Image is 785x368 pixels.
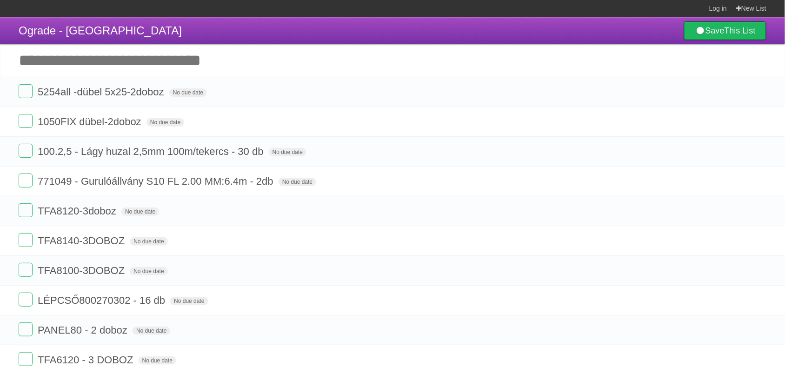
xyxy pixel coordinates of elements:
[38,265,127,276] span: TFA8100-3DOBOZ
[19,84,33,98] label: Done
[146,118,184,127] span: No due date
[38,235,127,247] span: TFA8140-3DOBOZ
[38,86,166,98] span: 5254all -dübel 5x25-2doboz
[19,263,33,277] label: Done
[121,207,159,216] span: No due date
[38,354,135,366] span: TFA6120 - 3 DOBOZ
[38,324,130,336] span: PANEL80 - 2 doboz
[38,116,144,127] span: 1050FIX dübel-2doboz
[38,146,266,157] span: 100.2,5 - Lágy huzal 2,5mm 100m/tekercs - 30 db
[139,356,176,365] span: No due date
[169,88,207,97] span: No due date
[38,175,276,187] span: 771049 - Gurulóállvány S10 FL 2.00 MM:6.4m - 2db
[19,293,33,307] label: Done
[269,148,306,156] span: No due date
[170,297,208,305] span: No due date
[684,21,766,40] a: SaveThis List
[38,205,119,217] span: TFA8120-3doboz
[19,233,33,247] label: Done
[19,144,33,158] label: Done
[19,322,33,336] label: Done
[133,327,170,335] span: No due date
[725,26,756,35] b: This List
[130,267,167,275] span: No due date
[19,174,33,187] label: Done
[279,178,316,186] span: No due date
[19,24,182,37] span: Ograde - [GEOGRAPHIC_DATA]
[38,294,167,306] span: LÉPCSŐ800270302 - 16 db
[19,352,33,366] label: Done
[130,237,167,246] span: No due date
[19,114,33,128] label: Done
[19,203,33,217] label: Done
